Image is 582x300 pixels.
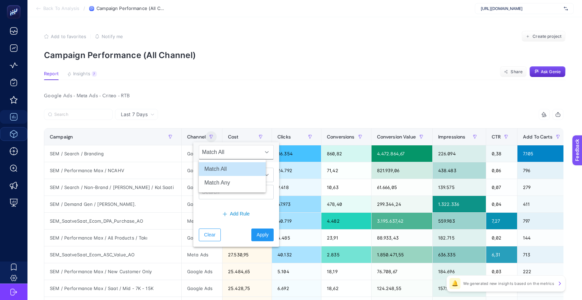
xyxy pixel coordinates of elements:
[182,179,222,196] div: Google Ads
[321,263,371,280] div: 18,19
[182,213,222,229] div: Meta Ads
[433,196,486,212] div: 1.322.336
[272,196,321,212] div: 47.973
[182,162,222,179] div: Google Ads
[486,196,517,212] div: 0,04
[486,145,517,162] div: 0,38
[222,246,272,263] div: 27.530,95
[523,134,552,140] span: Add To Carts
[377,134,416,140] span: Conversion Value
[433,263,486,280] div: 184.696
[321,280,371,297] div: 18,62
[4,2,26,8] span: Feedback
[272,162,321,179] div: 24.792
[182,246,222,263] div: Meta Ads
[44,71,59,77] span: Report
[277,134,291,140] span: Clicks
[321,246,371,263] div: 2.835
[533,34,561,39] span: Create project
[272,179,321,196] div: 9.418
[517,162,569,179] div: 796
[433,280,486,297] div: 157.990
[517,179,569,196] div: 279
[228,134,239,140] span: Cost
[486,213,517,229] div: 7,27
[517,230,569,246] div: 144
[182,263,222,280] div: Google Ads
[372,246,432,263] div: 1.850.471,55
[44,280,181,297] div: SEM / Performance Max / Saat / Mid - 7K - 15K
[486,179,517,196] div: 0,07
[43,6,79,11] span: Back To Analysis
[272,280,321,297] div: 6.692
[433,145,486,162] div: 226.094
[486,162,517,179] div: 0,06
[182,145,222,162] div: Google Ads
[372,230,432,246] div: 88.933,43
[230,210,250,218] span: Add Rule
[44,162,181,179] div: SEM / Performance Max / NCAHV
[44,213,181,229] div: SEM_SaatveSaat_Ecom_DPA_Purchase_AO
[199,229,220,241] button: Clear
[187,134,206,140] span: Channel
[54,112,109,117] input: Search
[182,280,222,297] div: Google Ads
[121,111,148,118] span: Last 7 Days
[433,162,486,179] div: 438.483
[321,179,371,196] div: 10,63
[44,50,566,60] p: Campaign Performance (All Channel)
[433,246,486,263] div: 636.335
[44,246,181,263] div: SEM_SaatveSaat_Ecom_ASC_Value_AO
[511,69,523,75] span: Share
[51,34,86,39] span: Add to favorites
[83,5,85,11] span: /
[44,230,181,246] div: SEM / Performance Max / All Products / Takı
[272,246,321,263] div: 40.132
[256,231,269,238] span: Apply
[463,281,554,286] p: We generated new insights based on the metrics
[272,263,321,280] div: 5.104
[272,230,321,246] div: 4.485
[517,145,569,162] div: 7.105
[321,162,371,179] div: 71,42
[433,179,486,196] div: 139.575
[222,280,272,297] div: 25.428,75
[321,230,371,246] div: 23,91
[372,213,432,229] div: 3.195.637,42
[517,246,569,263] div: 713
[73,71,90,77] span: Insights
[372,196,432,212] div: 299.344,24
[486,230,517,246] div: 0,02
[517,263,569,280] div: 222
[50,134,73,140] span: Campaign
[372,145,432,162] div: 4.472.864,67
[204,231,215,238] span: Clear
[321,145,371,162] div: 860,82
[486,246,517,263] div: 6,31
[272,213,321,229] div: 40.719
[541,69,561,75] span: Ask Genie
[321,213,371,229] div: 4.482
[95,34,123,39] button: Notify me
[102,34,123,39] span: Notify me
[564,5,568,12] img: svg%3e
[38,91,569,101] div: Google Ads - Meta Ads - Criteo - RTB
[199,208,274,220] button: Add Rule
[199,145,260,159] span: Match All
[372,162,432,179] div: 821.939,06
[272,145,321,162] div: 86.354
[372,179,432,196] div: 61.666,05
[517,196,569,212] div: 411
[251,229,274,241] button: Apply
[529,66,566,77] button: Ask Genie
[44,263,181,280] div: SEM / Performance Max / New Customer Only
[44,196,181,212] div: SEM / Demand Gen / [PERSON_NAME].
[500,66,527,77] button: Share
[433,213,486,229] div: 559.983
[96,6,165,11] span: Campaign Performance (All Channel)
[182,230,222,246] div: Google Ads
[222,263,272,280] div: 25.484,65
[372,263,432,280] div: 76.708,67
[438,134,466,140] span: Impressions
[433,230,486,246] div: 182.715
